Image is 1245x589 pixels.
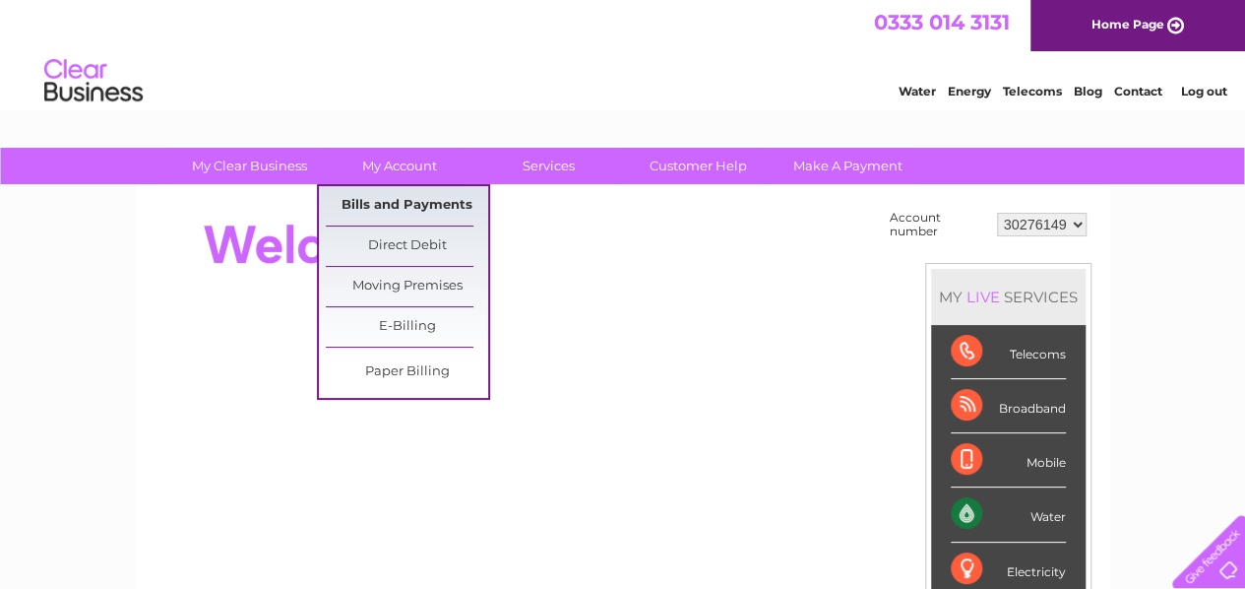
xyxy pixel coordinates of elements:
a: My Account [318,148,480,184]
a: Services [467,148,630,184]
div: MY SERVICES [931,269,1086,325]
a: E-Billing [326,307,488,347]
div: Broadband [951,379,1066,433]
a: 0333 014 3131 [874,10,1010,34]
a: Make A Payment [767,148,929,184]
img: logo.png [43,51,144,111]
div: Telecoms [951,325,1066,379]
a: Contact [1114,84,1162,98]
a: Customer Help [617,148,779,184]
a: My Clear Business [168,148,331,184]
a: Bills and Payments [326,186,488,226]
a: Paper Billing [326,353,488,392]
div: Water [951,488,1066,542]
a: Direct Debit [326,227,488,266]
a: Telecoms [1003,84,1062,98]
a: Water [899,84,936,98]
div: Clear Business is a trading name of Verastar Limited (registered in [GEOGRAPHIC_DATA] No. 3667643... [158,11,1089,96]
a: Log out [1180,84,1226,98]
a: Blog [1074,84,1102,98]
a: Energy [948,84,991,98]
a: Moving Premises [326,267,488,306]
div: LIVE [963,288,1004,306]
td: Account number [885,206,992,243]
div: Mobile [951,433,1066,488]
